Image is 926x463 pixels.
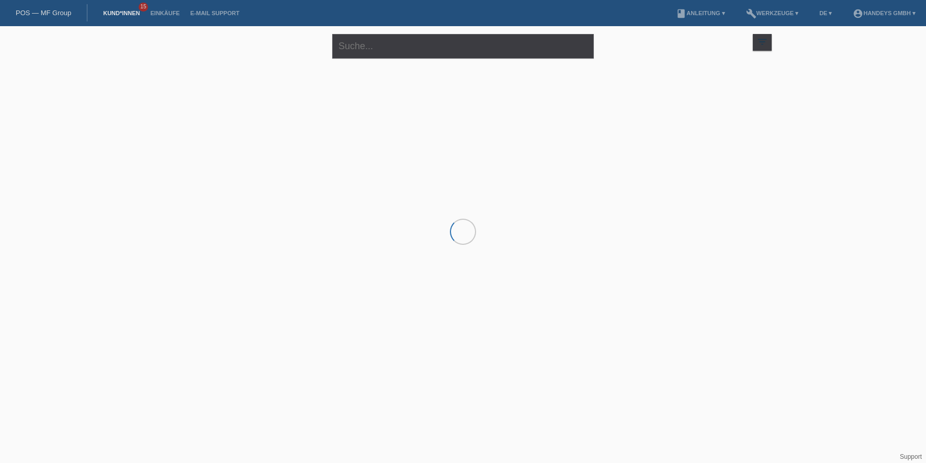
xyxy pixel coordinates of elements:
a: POS — MF Group [16,9,71,17]
a: Einkäufe [145,10,185,16]
a: Support [900,453,922,460]
a: buildWerkzeuge ▾ [741,10,804,16]
i: build [746,8,756,19]
a: E-Mail Support [185,10,245,16]
i: account_circle [853,8,863,19]
a: bookAnleitung ▾ [671,10,730,16]
a: account_circleHandeys GmbH ▾ [848,10,921,16]
i: filter_list [756,36,768,48]
span: 15 [139,3,148,12]
a: DE ▾ [814,10,837,16]
a: Kund*innen [98,10,145,16]
input: Suche... [332,34,594,59]
i: book [676,8,686,19]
